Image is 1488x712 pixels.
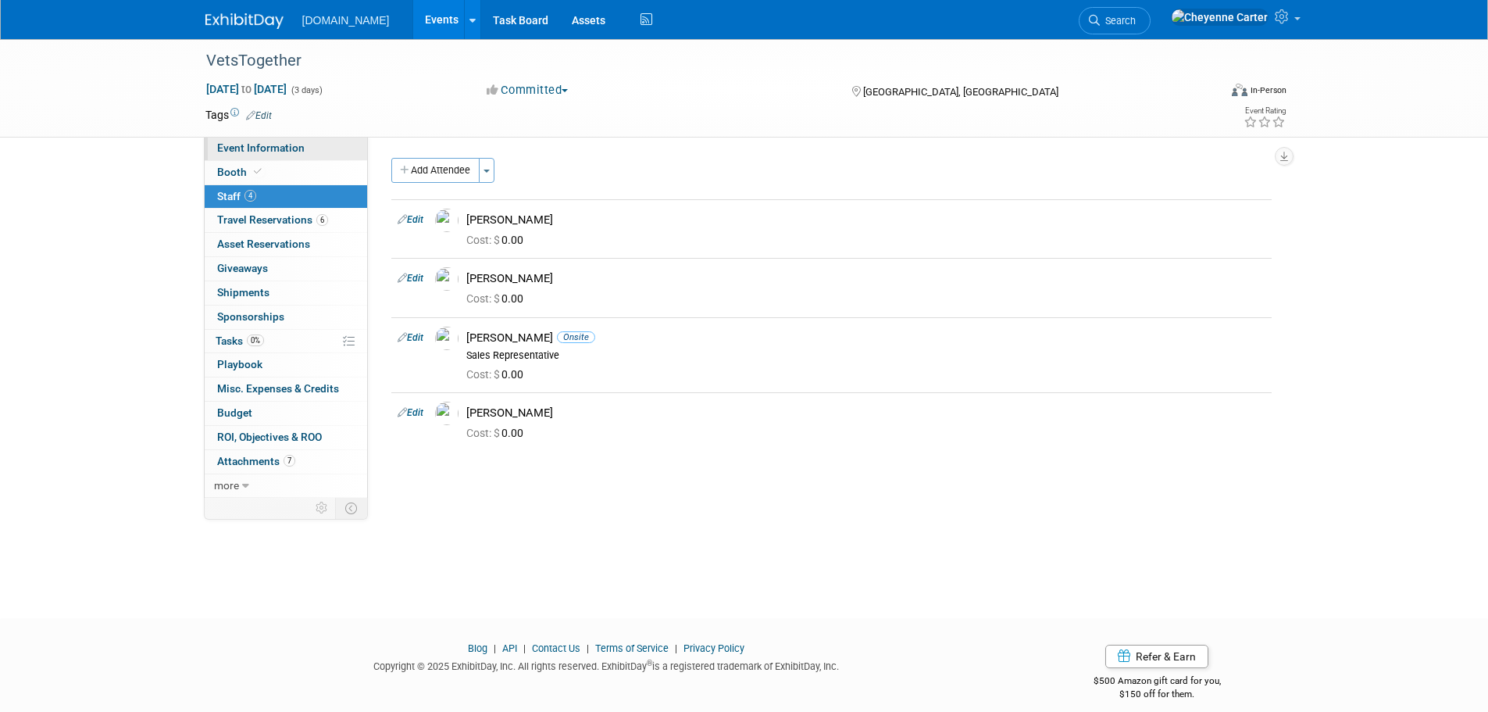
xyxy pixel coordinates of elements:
[398,273,423,284] a: Edit
[466,292,530,305] span: 0.00
[468,642,487,654] a: Blog
[647,659,652,667] sup: ®
[246,110,272,121] a: Edit
[519,642,530,654] span: |
[205,330,367,353] a: Tasks0%
[290,85,323,95] span: (3 days)
[205,137,367,160] a: Event Information
[205,281,367,305] a: Shipments
[595,642,669,654] a: Terms of Service
[201,47,1195,75] div: VetsTogether
[214,479,239,492] span: more
[490,642,500,654] span: |
[217,286,269,299] span: Shipments
[1126,81,1287,105] div: Event Format
[205,450,367,474] a: Attachments7
[205,161,367,184] a: Booth
[502,642,517,654] a: API
[205,257,367,281] a: Giveaways
[205,656,1008,674] div: Copyright © 2025 ExhibitDay, Inc. All rights reserved. ExhibitDay is a registered trademark of Ex...
[217,238,310,250] span: Asset Reservations
[284,455,295,467] span: 7
[205,426,367,449] a: ROI, Objectives & ROO
[1031,688,1283,701] div: $150 off for them.
[671,642,681,654] span: |
[217,382,339,395] span: Misc. Expenses & Credits
[309,498,336,518] td: Personalize Event Tab Strip
[217,406,252,419] span: Budget
[466,349,1265,362] div: Sales Representative
[205,474,367,498] a: more
[205,377,367,401] a: Misc. Expenses & Credits
[466,368,501,381] span: Cost: $
[1105,645,1208,668] a: Refer & Earn
[1244,107,1286,115] div: Event Rating
[217,431,322,443] span: ROI, Objectives & ROO
[583,642,593,654] span: |
[466,331,1265,345] div: [PERSON_NAME]
[466,427,501,439] span: Cost: $
[239,83,254,95] span: to
[205,13,284,29] img: ExhibitDay
[217,190,256,202] span: Staff
[217,455,295,467] span: Attachments
[244,190,256,202] span: 4
[205,107,272,123] td: Tags
[205,185,367,209] a: Staff4
[316,214,328,226] span: 6
[216,335,264,347] span: Tasks
[1079,7,1151,34] a: Search
[466,427,530,439] span: 0.00
[335,498,367,518] td: Toggle Event Tabs
[466,292,501,305] span: Cost: $
[398,332,423,343] a: Edit
[1232,84,1247,96] img: Format-Inperson.png
[466,406,1265,420] div: [PERSON_NAME]
[1250,84,1286,96] div: In-Person
[1100,15,1136,27] span: Search
[302,14,390,27] span: [DOMAIN_NAME]
[863,86,1058,98] span: [GEOGRAPHIC_DATA], [GEOGRAPHIC_DATA]
[683,642,744,654] a: Privacy Policy
[466,368,530,381] span: 0.00
[217,141,305,154] span: Event Information
[466,271,1265,286] div: [PERSON_NAME]
[217,358,262,370] span: Playbook
[217,262,268,274] span: Giveaways
[398,214,423,225] a: Edit
[466,234,501,246] span: Cost: $
[205,306,367,329] a: Sponsorships
[217,166,265,178] span: Booth
[398,407,423,418] a: Edit
[466,234,530,246] span: 0.00
[254,167,262,176] i: Booth reservation complete
[391,158,480,183] button: Add Attendee
[205,353,367,377] a: Playbook
[205,82,287,96] span: [DATE] [DATE]
[205,209,367,232] a: Travel Reservations6
[217,213,328,226] span: Travel Reservations
[247,335,264,346] span: 0%
[1031,664,1283,700] div: $500 Amazon gift card for you,
[557,331,595,343] span: Onsite
[205,402,367,425] a: Budget
[532,642,580,654] a: Contact Us
[481,82,574,98] button: Committed
[217,310,284,323] span: Sponsorships
[205,233,367,256] a: Asset Reservations
[466,213,1265,227] div: [PERSON_NAME]
[1171,9,1269,26] img: Cheyenne Carter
